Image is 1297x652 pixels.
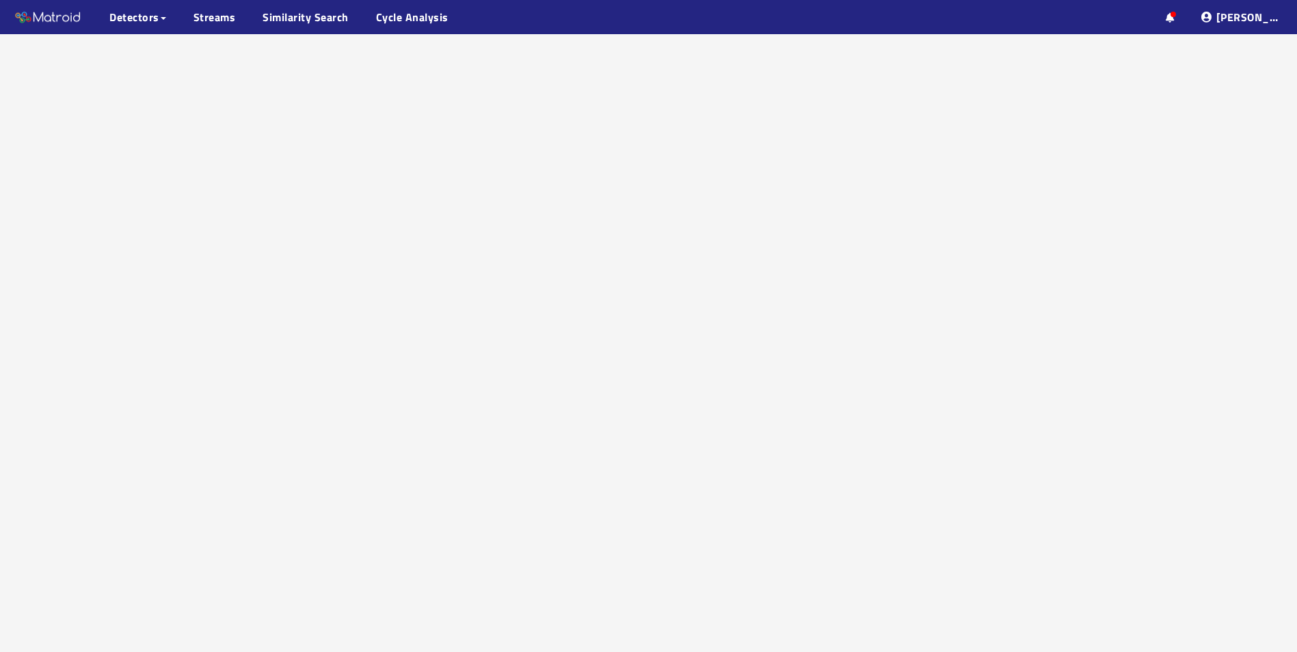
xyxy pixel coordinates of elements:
a: Streams [193,9,236,25]
img: Matroid logo [14,8,82,28]
a: Cycle Analysis [376,9,449,25]
a: Similarity Search [263,9,349,25]
span: Detectors [109,9,159,25]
